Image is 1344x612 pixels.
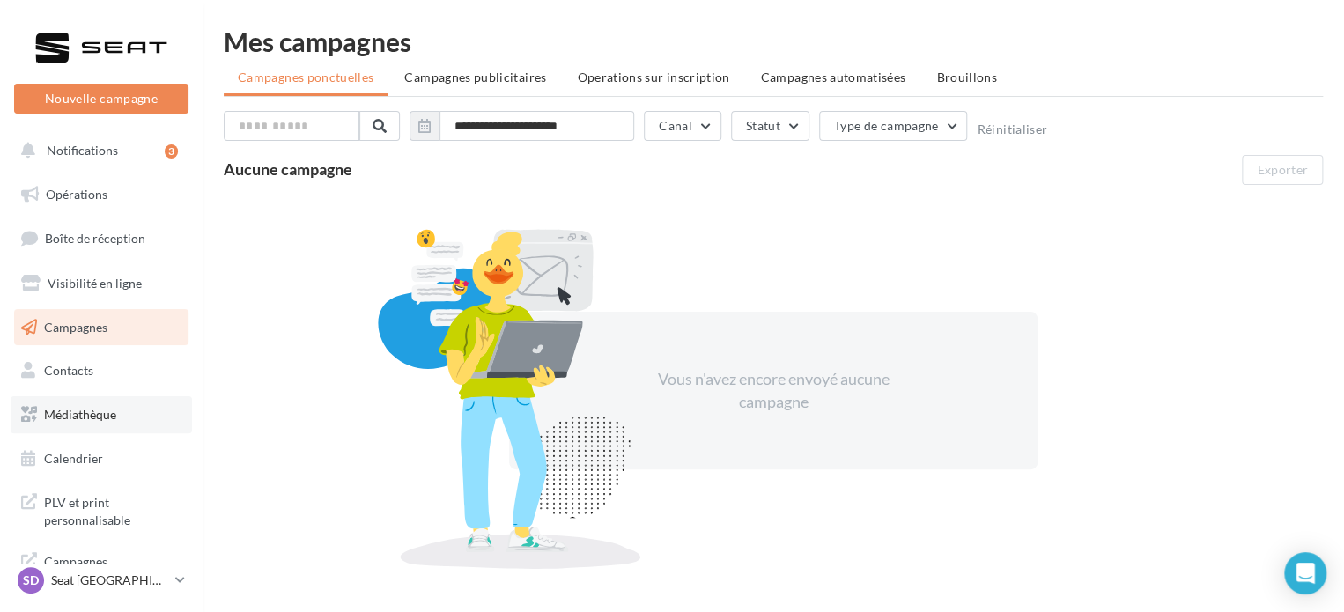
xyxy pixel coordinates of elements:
[44,319,107,334] span: Campagnes
[44,549,181,587] span: Campagnes DataOnDemand
[11,542,192,594] a: Campagnes DataOnDemand
[11,132,185,169] button: Notifications 3
[44,451,103,466] span: Calendrier
[44,490,181,528] span: PLV et print personnalisable
[11,219,192,257] a: Boîte de réception
[165,144,178,159] div: 3
[11,440,192,477] a: Calendrier
[14,84,188,114] button: Nouvelle campagne
[11,176,192,213] a: Opérations
[46,187,107,202] span: Opérations
[577,70,729,85] span: Operations sur inscription
[11,265,192,302] a: Visibilité en ligne
[977,122,1047,136] button: Réinitialiser
[761,70,906,85] span: Campagnes automatisées
[11,396,192,433] a: Médiathèque
[224,28,1323,55] div: Mes campagnes
[51,571,168,589] p: Seat [GEOGRAPHIC_DATA]
[11,352,192,389] a: Contacts
[44,407,116,422] span: Médiathèque
[819,111,968,141] button: Type de campagne
[11,309,192,346] a: Campagnes
[1284,552,1326,594] div: Open Intercom Messenger
[731,111,809,141] button: Statut
[224,159,352,179] span: Aucune campagne
[404,70,546,85] span: Campagnes publicitaires
[45,231,145,246] span: Boîte de réception
[1242,155,1323,185] button: Exporter
[47,143,118,158] span: Notifications
[11,483,192,535] a: PLV et print personnalisable
[48,276,142,291] span: Visibilité en ligne
[44,363,93,378] span: Contacts
[622,368,925,413] div: Vous n'avez encore envoyé aucune campagne
[14,564,188,597] a: SD Seat [GEOGRAPHIC_DATA]
[23,571,39,589] span: SD
[936,70,997,85] span: Brouillons
[644,111,721,141] button: Canal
